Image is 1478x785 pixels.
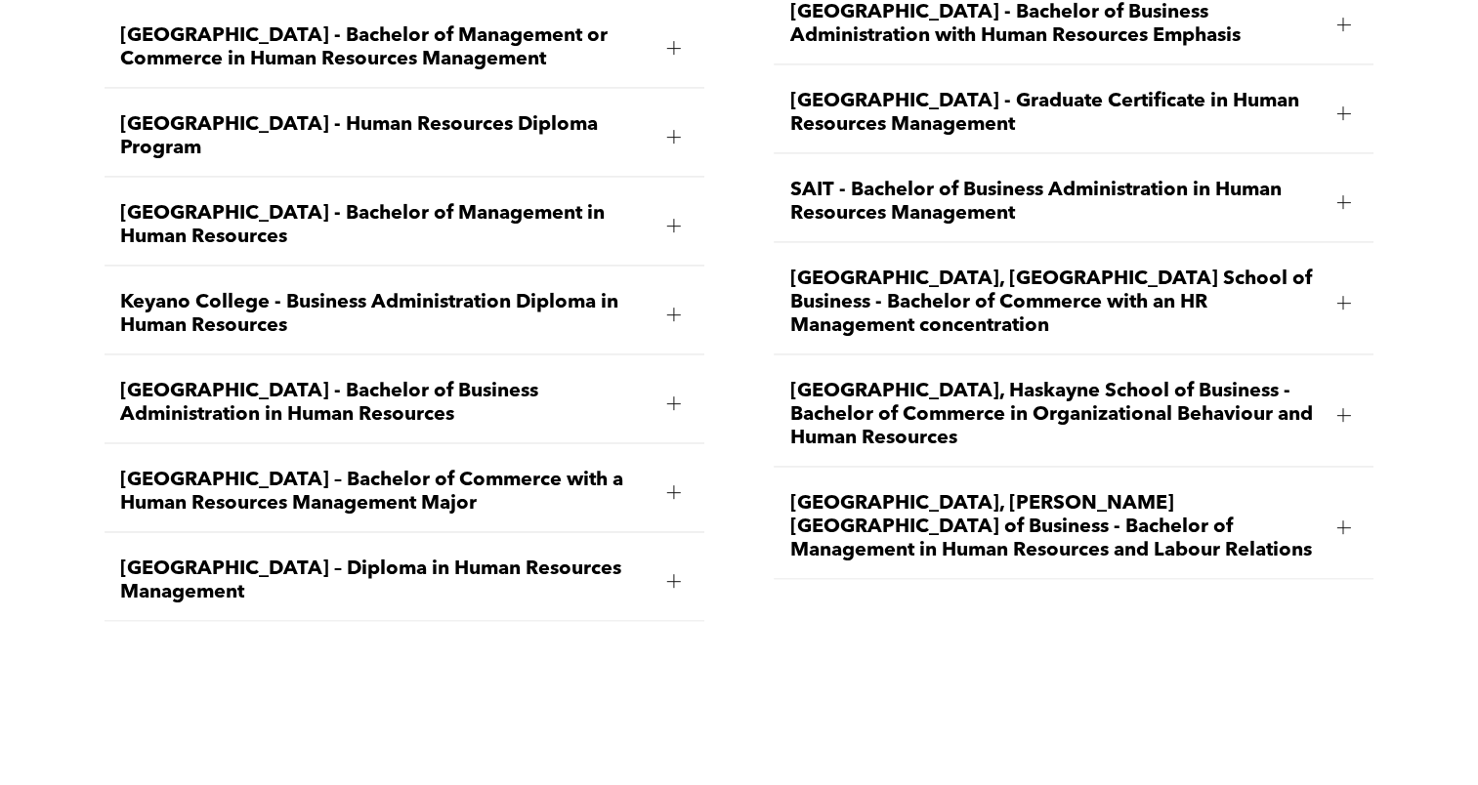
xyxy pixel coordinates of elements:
span: [GEOGRAPHIC_DATA], [PERSON_NAME][GEOGRAPHIC_DATA] of Business - Bachelor of Management in Human R... [789,492,1321,562]
span: [GEOGRAPHIC_DATA] - Human Resources Diploma Program [120,113,652,160]
span: [GEOGRAPHIC_DATA] - Bachelor of Business Administration with Human Resources Emphasis [789,1,1321,48]
span: [GEOGRAPHIC_DATA] - Bachelor of Management or Commerce in Human Resources Management [120,24,652,71]
span: [GEOGRAPHIC_DATA] - Bachelor of Business Administration in Human Resources [120,380,652,427]
span: [GEOGRAPHIC_DATA] - Bachelor of Management in Human Resources [120,202,652,249]
span: [GEOGRAPHIC_DATA] – Bachelor of Commerce with a Human Resources Management Major [120,469,652,516]
span: Keyano College - Business Administration Diploma in Human Resources [120,291,652,338]
span: [GEOGRAPHIC_DATA], Haskayne School of Business - Bachelor of Commerce in Organizational Behaviour... [789,380,1321,450]
span: [GEOGRAPHIC_DATA], [GEOGRAPHIC_DATA] School of Business - Bachelor of Commerce with an HR Managem... [789,268,1321,338]
span: [GEOGRAPHIC_DATA] - Graduate Certificate in Human Resources Management [789,90,1321,137]
span: SAIT - Bachelor of Business Administration in Human Resources Management [789,179,1321,226]
span: [GEOGRAPHIC_DATA] – Diploma in Human Resources Management [120,558,652,604]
